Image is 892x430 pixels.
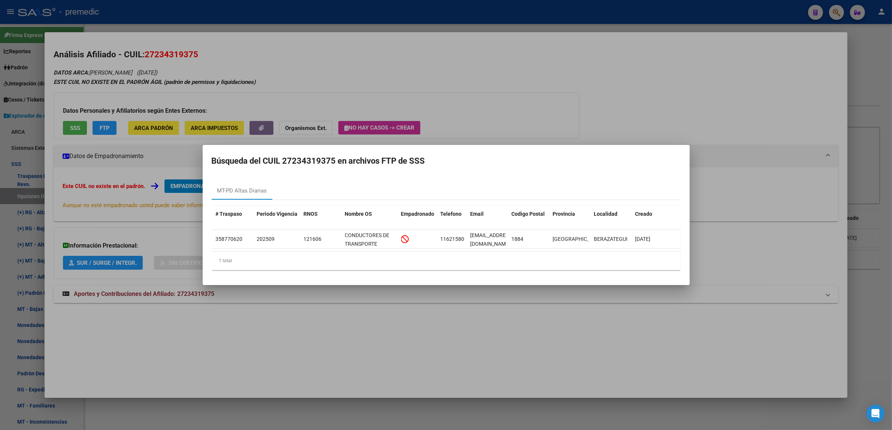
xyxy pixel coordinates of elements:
[511,211,545,217] span: Codigo Postal
[635,236,651,242] span: [DATE]
[215,211,242,217] span: # Traspaso
[212,154,681,168] h2: Búsqueda del CUIL 27234319375 en archivos FTP de SSS
[553,236,604,242] span: [GEOGRAPHIC_DATA]
[345,232,390,264] span: CONDUCTORES DE TRANSPORTE COLECTIVO DE PASAJEROS
[594,236,628,242] span: BERAZATEGUI
[254,206,300,231] datatable-header-cell: Periodo Vigencia
[553,211,575,217] span: Provincia
[467,206,508,231] datatable-header-cell: Email
[257,211,297,217] span: Periodo Vigencia
[212,251,681,270] div: 1 total
[440,211,462,217] span: Telefono
[216,236,243,242] span: 358770620
[300,206,342,231] datatable-header-cell: RNOS
[303,211,318,217] span: RNOS
[591,206,632,231] datatable-header-cell: Localidad
[508,206,550,231] datatable-header-cell: Codigo Postal
[441,236,471,242] span: 1162158002
[512,236,524,242] span: 1884
[550,206,591,231] datatable-header-cell: Provincia
[257,236,275,242] span: 202509
[212,206,254,231] datatable-header-cell: # Traspaso
[401,211,434,217] span: Empadronado
[342,206,398,231] datatable-header-cell: Nombre OS
[345,211,372,217] span: Nombre OS
[437,206,467,231] datatable-header-cell: Telefono
[398,206,437,231] datatable-header-cell: Empadronado
[471,232,514,247] span: 29deoctubre2012@gmail.com
[217,187,267,195] div: MT-PD Altas Diarias
[594,211,617,217] span: Localidad
[632,206,681,231] datatable-header-cell: Creado
[635,211,652,217] span: Creado
[867,405,885,423] div: Open Intercom Messenger
[470,211,484,217] span: Email
[304,236,322,242] span: 121606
